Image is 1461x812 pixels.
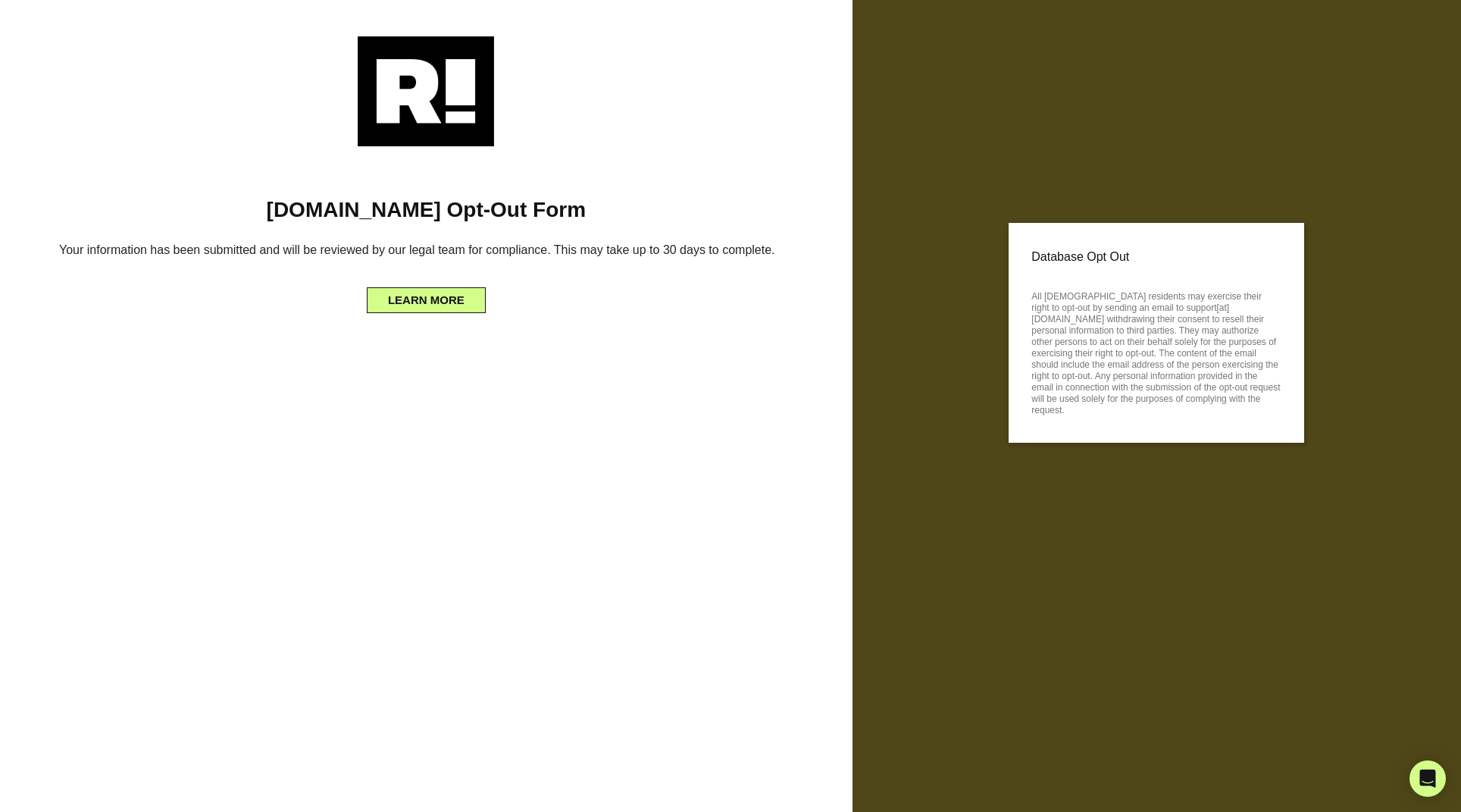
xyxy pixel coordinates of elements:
button: LEARN MORE [367,287,486,313]
h1: [DOMAIN_NAME] Opt-Out Form [23,197,830,223]
p: Database Opt Out [1031,246,1281,268]
div: Open Intercom Messenger [1409,760,1446,797]
a: LEARN MORE [367,290,486,303]
img: Retention.com [358,36,494,146]
p: All [DEMOGRAPHIC_DATA] residents may exercise their right to opt-out by sending an email to suppo... [1031,287,1281,416]
h6: Your information has been submitted and will be reviewed by our legal team for compliance. This m... [23,237,830,269]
